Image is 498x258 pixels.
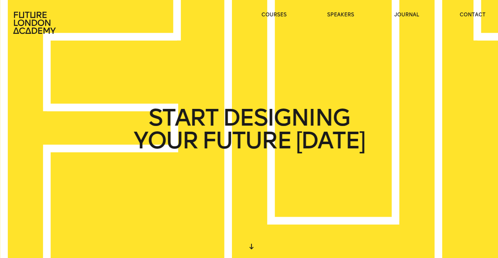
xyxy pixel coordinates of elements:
span: [DATE] [296,129,364,152]
a: contact [460,11,486,19]
span: START [148,106,218,129]
span: FUTURE [202,129,291,152]
a: journal [394,11,419,19]
span: YOUR [134,129,197,152]
a: courses [261,11,287,19]
span: DESIGNING [223,106,350,129]
a: speakers [327,11,354,19]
